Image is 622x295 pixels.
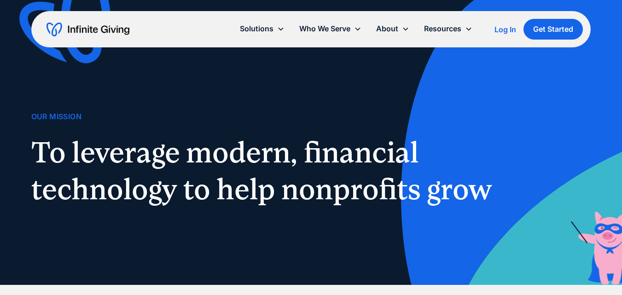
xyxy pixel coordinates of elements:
div: Our Mission [31,110,81,123]
div: Who We Serve [299,23,350,35]
a: Get Started [523,19,583,40]
a: Log In [494,24,516,35]
h1: To leverage modern, financial technology to help nonprofits grow [31,134,503,208]
div: Log In [494,26,516,33]
div: Who We Serve [292,19,369,39]
div: About [376,23,398,35]
div: Solutions [240,23,273,35]
div: Resources [424,23,461,35]
div: About [369,19,417,39]
div: Solutions [233,19,292,39]
div: Resources [417,19,480,39]
a: home [47,22,129,37]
